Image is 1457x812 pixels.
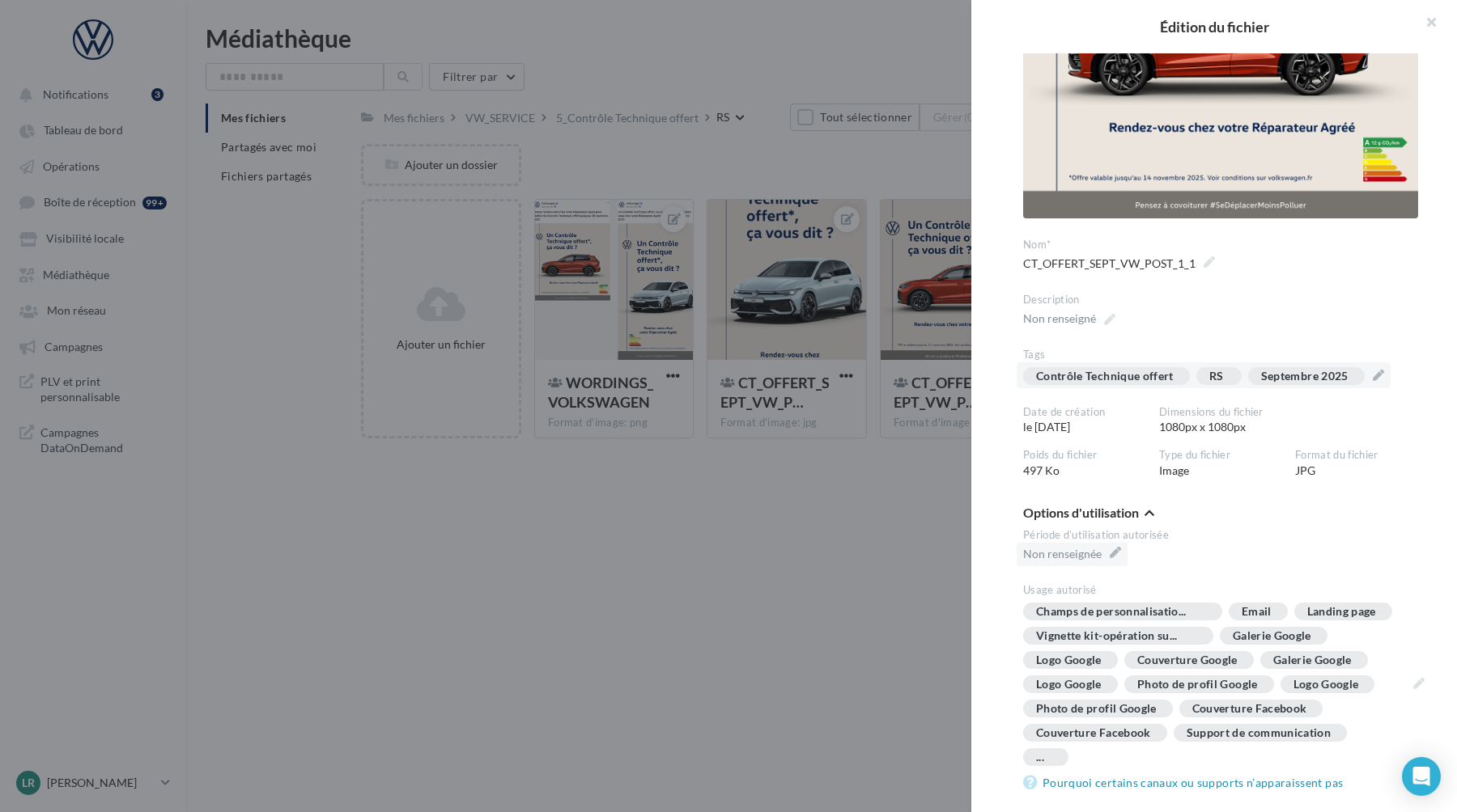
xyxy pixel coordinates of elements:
[1187,727,1331,739] div: Support de communication
[1261,370,1349,383] div: Septembre 2025
[1295,448,1431,479] div: JPG
[1023,528,1418,543] div: Période d’utilisation autorisée
[1402,757,1441,796] div: Open Intercom Messenger
[1023,543,1121,565] span: Non renseignée
[1137,654,1238,666] div: Couverture Google
[1159,405,1431,436] div: 1080px x 1080px
[1192,703,1307,715] div: Couverture Facebook
[1159,448,1295,479] div: Image
[1233,630,1311,642] div: Galerie Google
[1307,606,1376,618] div: Landing page
[1036,679,1102,691] div: Logo Google
[1036,727,1151,739] div: Couverture Facebook
[1036,703,1157,715] div: Photo de profil Google
[1023,773,1349,793] a: Pourquoi certains canaux ou supports n’apparaissent pas
[1023,748,1068,766] div: ...
[1159,448,1282,463] div: Type du fichier
[1023,448,1159,479] div: 497 Ko
[1137,679,1258,691] div: Photo de profil Google
[1036,606,1206,617] span: Champs de personnalisatio...
[1023,252,1215,275] span: CT_OFFERT_SEPT_VW_POST_1_1
[1023,448,1146,463] div: Poids du fichier
[1036,654,1102,666] div: Logo Google
[1023,505,1154,524] button: Options d'utilisation
[1023,506,1139,519] span: Options d'utilisation
[1295,448,1418,463] div: Format du fichier
[997,19,1431,34] h2: Édition du fichier
[1023,293,1418,307] div: Description
[1023,348,1418,362] div: Tags
[1023,405,1146,420] div: Date de création
[1293,679,1359,691] div: Logo Google
[1023,583,1418,598] div: Usage autorisé
[1209,370,1224,383] div: RS
[1023,307,1115,330] span: Non renseigné
[1159,405,1418,420] div: Dimensions du fichier
[1023,405,1159,436] div: le [DATE]
[1242,606,1272,618] div: Email
[1036,630,1197,641] span: Vignette kit-opération su...
[1273,654,1352,666] div: Galerie Google
[1036,370,1174,383] div: Contrôle Technique offert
